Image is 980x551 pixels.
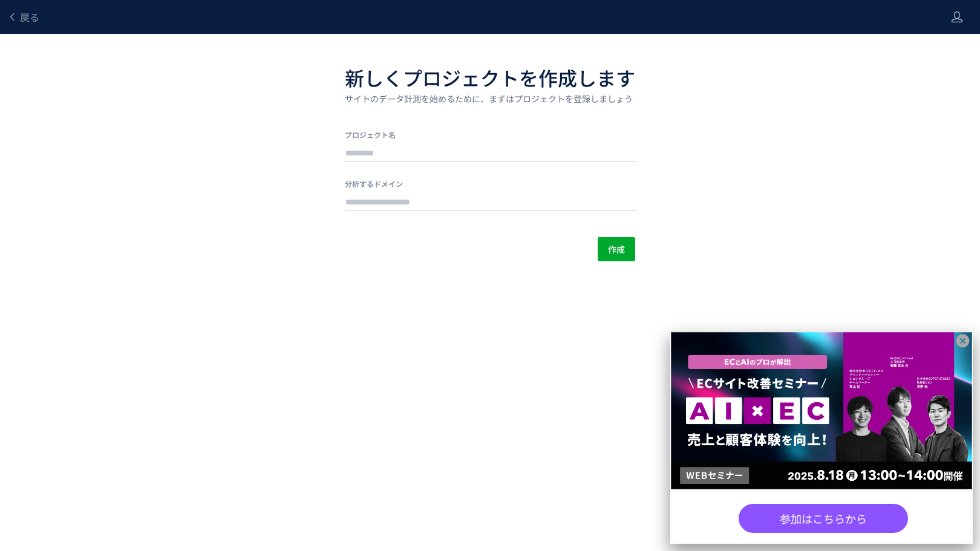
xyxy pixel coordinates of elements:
h1: 新しくプロジェクトを作成します [345,63,635,92]
label: プロジェクト名 [345,129,635,140]
span: 戻る [20,10,39,24]
button: 作成 [598,237,635,261]
span: 作成 [608,237,625,261]
label: 分析するドメイン [345,178,635,189]
p: サイトのデータ計測を始めるために、まずはプロジェクトを登録しましょう [345,92,635,105]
